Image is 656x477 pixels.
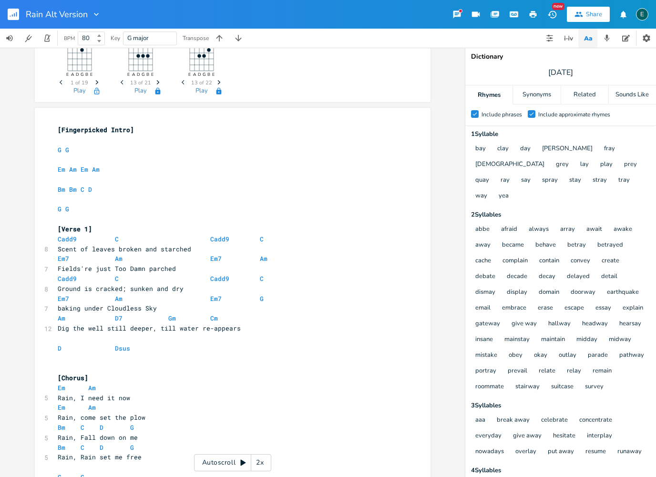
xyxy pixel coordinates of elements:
[151,72,153,77] text: E
[58,403,65,412] span: Em
[64,36,75,41] div: BPM
[193,72,196,77] text: A
[130,80,151,85] span: 13 of 21
[553,432,575,440] button: hesitate
[618,176,630,185] button: tray
[515,448,536,456] button: overlay
[260,274,264,283] span: C
[58,185,65,194] span: Bm
[141,72,144,77] text: G
[58,314,65,322] span: Am
[548,448,574,456] button: put away
[58,264,176,273] span: Fields're just Too Damn parched
[132,72,135,77] text: A
[539,273,555,281] button: decay
[210,274,229,283] span: Cadd9
[501,226,517,234] button: afraid
[507,273,527,281] button: decade
[501,176,510,185] button: ray
[471,131,650,137] div: 1 Syllable
[58,373,88,382] span: [Chorus]
[471,212,650,218] div: 2 Syllable s
[551,383,574,391] button: suitcase
[508,367,527,375] button: prevail
[73,87,86,95] button: Play
[251,454,268,471] div: 2x
[207,72,210,77] text: B
[183,35,209,41] div: Transpose
[195,87,208,95] button: Play
[521,176,531,185] button: say
[556,161,569,169] button: grey
[515,383,540,391] button: stairway
[65,145,69,154] span: G
[81,185,84,194] span: C
[127,72,129,77] text: E
[614,226,632,234] button: awake
[586,226,602,234] button: await
[81,165,88,174] span: Em
[81,443,84,452] span: C
[202,72,205,77] text: G
[475,192,487,200] button: way
[535,241,556,249] button: behave
[587,432,612,440] button: interplay
[609,336,631,344] button: midway
[607,289,639,297] button: earthquake
[593,367,612,375] button: remain
[597,241,623,249] button: betrayed
[58,433,138,442] span: Rain, Fall down on me
[111,35,120,41] div: Key
[58,304,157,312] span: baking under Cloudless Sky
[471,467,650,474] div: 4 Syllable s
[588,352,608,360] button: parade
[520,145,531,153] button: day
[539,367,555,375] button: relate
[210,314,218,322] span: Cm
[210,294,222,303] span: Em7
[71,72,74,77] text: A
[617,448,642,456] button: runaway
[75,72,79,77] text: D
[26,10,88,19] span: Rain Alt Version
[134,87,147,95] button: Play
[507,289,527,297] button: display
[585,383,604,391] button: survey
[210,254,222,263] span: Em7
[58,384,65,392] span: Em
[539,257,559,265] button: contain
[609,85,656,104] div: Sounds Like
[567,273,590,281] button: delayed
[58,413,145,422] span: Rain, come set the plow
[465,85,512,104] div: Rhymes
[475,241,491,249] button: away
[260,235,264,243] span: C
[191,80,212,85] span: 13 of 22
[210,235,229,243] span: Cadd9
[475,336,493,344] button: insane
[115,314,123,322] span: D7
[260,254,267,263] span: Am
[115,254,123,263] span: Am
[58,225,92,233] span: [Verse 1]
[579,416,612,425] button: concentrate
[475,161,544,169] button: [DEMOGRAPHIC_DATA]
[542,145,593,153] button: [PERSON_NAME]
[571,257,590,265] button: convey
[548,320,571,328] button: hallway
[58,274,77,283] span: Cadd9
[552,3,564,10] div: New
[58,165,65,174] span: Em
[567,241,586,249] button: betray
[475,257,491,265] button: cache
[194,454,271,471] div: Autoscroll
[580,161,589,169] button: lay
[475,367,496,375] button: portray
[582,320,608,328] button: headway
[100,443,103,452] span: D
[81,423,84,432] span: C
[564,304,584,312] button: escape
[58,284,184,293] span: Ground is cracked; sunken and dry
[475,320,500,328] button: gateway
[600,161,613,169] button: play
